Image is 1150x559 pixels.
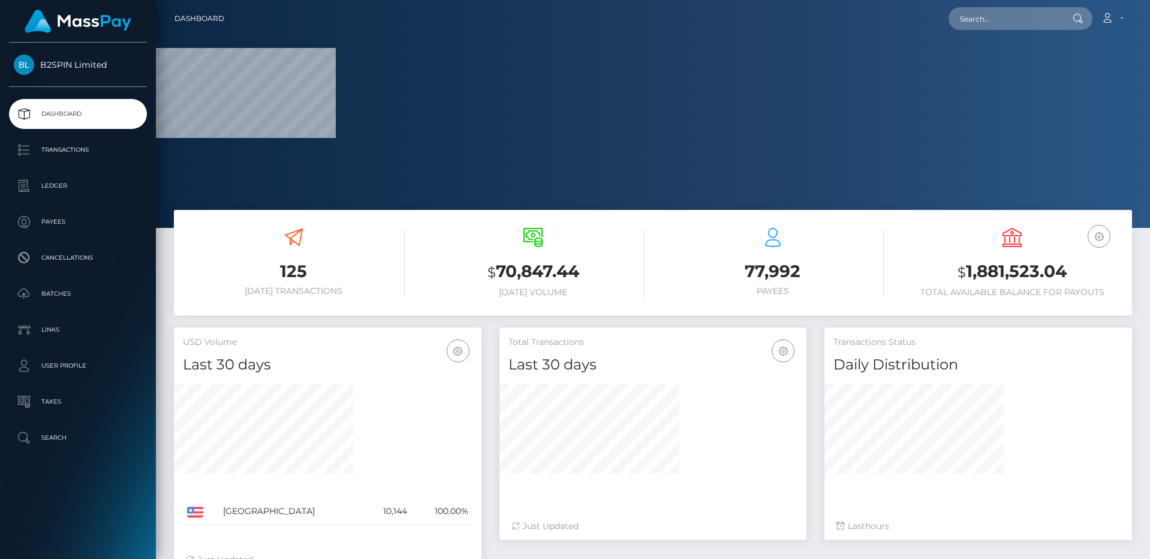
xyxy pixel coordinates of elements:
p: Payees [14,213,142,231]
a: Transactions [9,135,147,165]
a: Dashboard [9,99,147,129]
img: B2SPIN Limited [14,55,34,75]
h3: 1,881,523.04 [902,260,1124,284]
h4: Daily Distribution [833,354,1123,375]
h3: 125 [183,260,405,283]
h5: Total Transactions [508,336,798,348]
a: Batches [9,279,147,309]
span: B2SPIN Limited [9,59,147,70]
a: Ledger [9,171,147,201]
h3: 70,847.44 [423,260,645,284]
a: Links [9,315,147,345]
input: Search... [949,7,1061,30]
a: Payees [9,207,147,237]
h5: Transactions Status [833,336,1123,348]
td: 10,144 [364,498,411,525]
h4: Last 30 days [183,354,472,375]
a: Cancellations [9,243,147,273]
p: Dashboard [14,105,142,123]
img: US.png [187,507,203,518]
p: Cancellations [14,249,142,267]
p: Ledger [14,177,142,195]
p: Links [14,321,142,339]
p: Taxes [14,393,142,411]
h3: 77,992 [662,260,884,283]
div: Just Updated [511,520,795,533]
h6: Payees [662,286,884,296]
h6: [DATE] Transactions [183,286,405,296]
small: $ [487,264,496,281]
a: Taxes [9,387,147,417]
a: User Profile [9,351,147,381]
td: [GEOGRAPHIC_DATA] [219,498,365,525]
h4: Last 30 days [508,354,798,375]
a: Dashboard [174,6,224,31]
h6: [DATE] Volume [423,287,645,297]
p: User Profile [14,357,142,375]
p: Transactions [14,141,142,159]
p: Search [14,429,142,447]
h6: Total Available Balance for Payouts [902,287,1124,297]
td: 100.00% [411,498,472,525]
a: Search [9,423,147,453]
small: $ [958,264,966,281]
div: Last hours [836,520,1120,533]
p: Batches [14,285,142,303]
img: MassPay Logo [25,10,131,33]
h5: USD Volume [183,336,472,348]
